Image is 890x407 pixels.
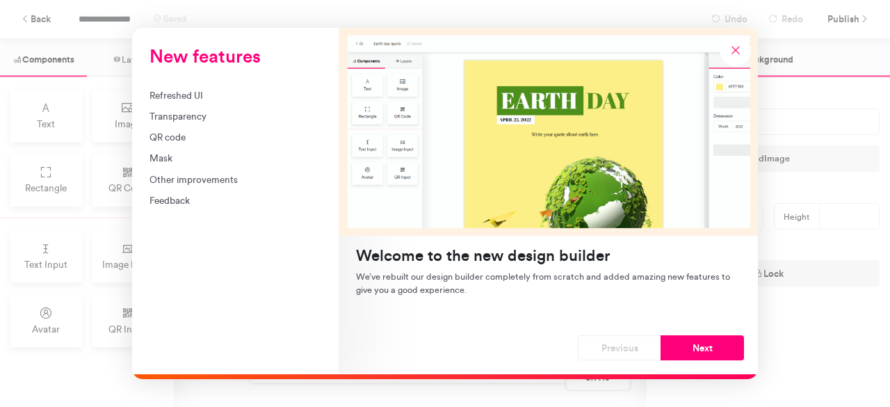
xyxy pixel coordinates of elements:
[149,45,321,67] h3: New features
[356,270,741,296] p: We’ve rebuilt our design builder completely from scratch and added amazing new features to give y...
[356,246,741,265] h4: Welcome to the new design builder
[661,335,744,360] button: Next
[149,88,321,102] div: Refreshed UI
[578,335,661,360] button: Previous
[578,335,744,360] div: Navigation button
[149,173,321,186] div: Other improvements
[149,193,321,207] div: Feedback
[149,130,321,144] div: QR code
[132,28,758,379] div: New features
[149,109,321,123] div: Transparency
[149,151,321,165] div: Mask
